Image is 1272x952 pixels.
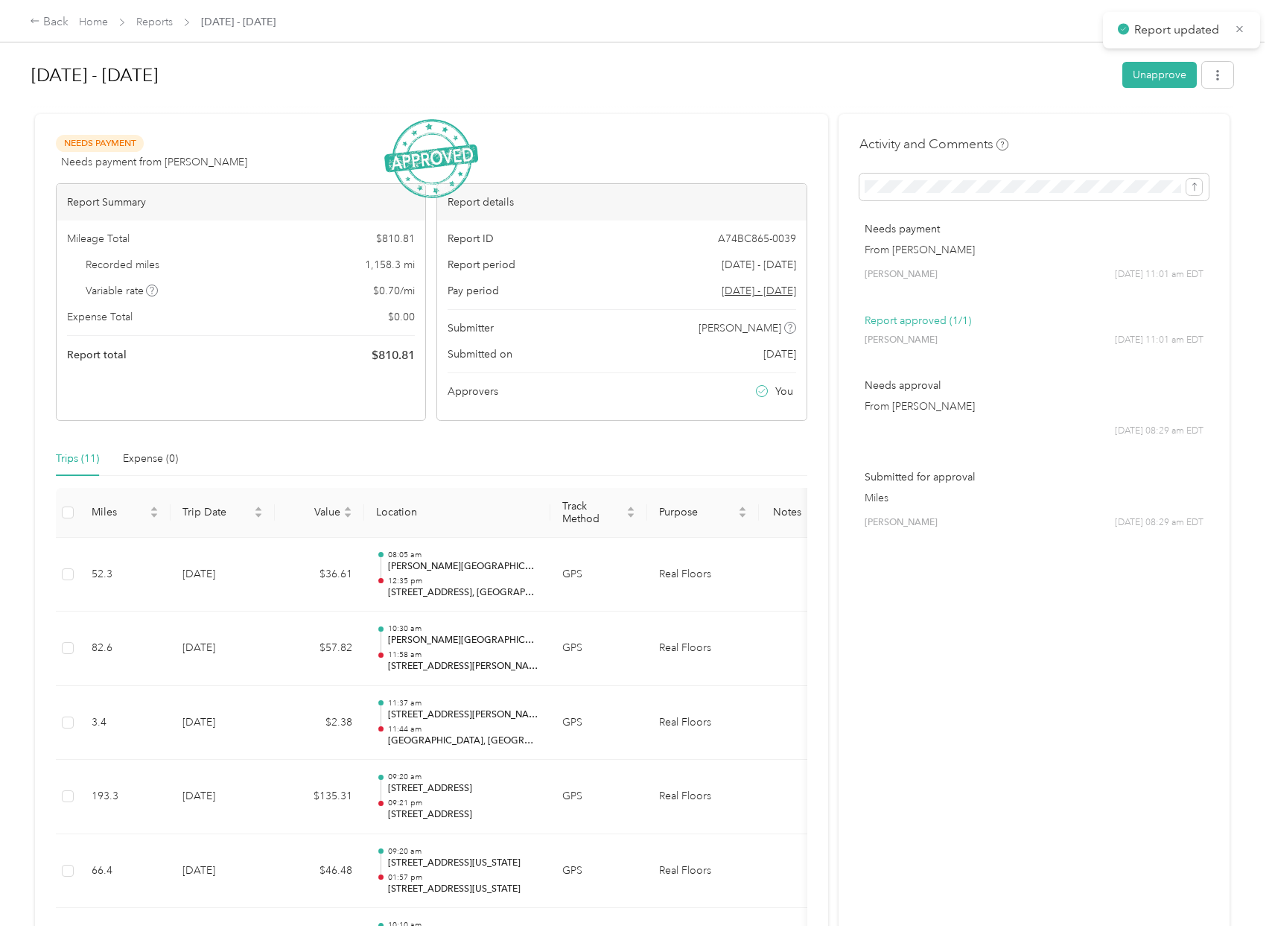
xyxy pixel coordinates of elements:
[448,320,494,336] span: Submitter
[865,268,938,282] span: [PERSON_NAME]
[626,511,635,520] span: caret-down
[448,231,494,247] span: Report ID
[448,257,515,273] span: Report period
[626,504,635,513] span: caret-up
[647,686,759,761] td: Real Floors
[865,334,938,347] span: [PERSON_NAME]
[56,135,144,152] span: Needs Payment
[79,16,108,28] a: Home
[275,760,364,834] td: $135.31
[865,313,1203,329] p: Report approved (1/1)
[388,920,538,930] p: 10:10 am
[275,612,364,686] td: $57.82
[388,846,538,857] p: 09:20 am
[1134,21,1224,39] p: Report updated
[171,686,275,761] td: [DATE]
[647,612,759,686] td: Real Floors
[365,257,415,273] span: 1,158.3 mi
[384,119,478,199] img: ApprovedStamp
[865,378,1203,393] p: Needs approval
[80,686,171,761] td: 3.4
[1115,268,1203,282] span: [DATE] 11:01 am EDT
[647,760,759,834] td: Real Floors
[67,309,133,325] span: Expense Total
[388,550,538,560] p: 08:05 am
[388,772,538,782] p: 09:20 am
[388,698,538,708] p: 11:37 am
[865,399,1203,414] p: From [PERSON_NAME]
[57,184,425,220] div: Report Summary
[254,511,263,520] span: caret-down
[287,506,340,518] span: Value
[343,504,352,513] span: caret-up
[1115,425,1203,438] span: [DATE] 08:29 am EDT
[437,184,806,220] div: Report details
[448,384,498,399] span: Approvers
[136,16,173,28] a: Reports
[647,488,759,538] th: Purpose
[865,490,1203,506] p: Miles
[388,872,538,883] p: 01:57 pm
[722,283,796,299] span: Go to pay period
[275,834,364,909] td: $46.48
[388,808,538,822] p: [STREET_ADDRESS]
[388,634,538,647] p: [PERSON_NAME][GEOGRAPHIC_DATA], [GEOGRAPHIC_DATA][US_STATE], [GEOGRAPHIC_DATA]
[31,57,1112,93] h1: Sep 1 - 30, 2025
[388,650,538,660] p: 11:58 am
[718,231,796,247] span: A74BC865-0039
[80,612,171,686] td: 82.6
[722,257,796,273] span: [DATE] - [DATE]
[388,798,538,808] p: 09:21 pm
[775,384,793,399] span: You
[275,488,364,538] th: Value
[61,154,247,170] span: Needs payment from [PERSON_NAME]
[763,346,796,362] span: [DATE]
[201,14,276,30] span: [DATE] - [DATE]
[86,283,159,299] span: Variable rate
[86,257,159,273] span: Recorded miles
[254,504,263,513] span: caret-up
[865,221,1203,237] p: Needs payment
[376,231,415,247] span: $ 810.81
[364,488,550,538] th: Location
[1115,516,1203,530] span: [DATE] 08:29 am EDT
[171,834,275,909] td: [DATE]
[67,347,127,363] span: Report total
[56,451,99,467] div: Trips (11)
[550,834,647,909] td: GPS
[859,135,1008,153] h4: Activity and Comments
[647,834,759,909] td: Real Floors
[373,283,415,299] span: $ 0.70 / mi
[123,451,178,467] div: Expense (0)
[550,488,647,538] th: Track Method
[80,538,171,612] td: 52.3
[388,660,538,673] p: [STREET_ADDRESS][PERSON_NAME][US_STATE]
[388,857,538,870] p: [STREET_ADDRESS][US_STATE]
[171,538,275,612] td: [DATE]
[80,488,171,538] th: Miles
[550,686,647,761] td: GPS
[388,576,538,586] p: 12:35 pm
[865,516,938,530] span: [PERSON_NAME]
[647,538,759,612] td: Real Floors
[388,782,538,796] p: [STREET_ADDRESS]
[171,488,275,538] th: Trip Date
[275,538,364,612] td: $36.61
[30,13,69,31] div: Back
[80,760,171,834] td: 193.3
[388,560,538,574] p: [PERSON_NAME][GEOGRAPHIC_DATA], [GEOGRAPHIC_DATA], [US_STATE], 32129, [GEOGRAPHIC_DATA]
[80,834,171,909] td: 66.4
[388,724,538,734] p: 11:44 am
[448,283,499,299] span: Pay period
[388,586,538,600] p: [STREET_ADDRESS], [GEOGRAPHIC_DATA], [US_STATE], 32810, [GEOGRAPHIC_DATA]
[388,309,415,325] span: $ 0.00
[67,231,130,247] span: Mileage Total
[275,686,364,761] td: $2.38
[562,500,623,525] span: Track Method
[388,708,538,722] p: [STREET_ADDRESS][PERSON_NAME][US_STATE]
[738,511,747,520] span: caret-down
[550,538,647,612] td: GPS
[759,488,815,538] th: Notes
[550,760,647,834] td: GPS
[388,883,538,896] p: [STREET_ADDRESS][US_STATE]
